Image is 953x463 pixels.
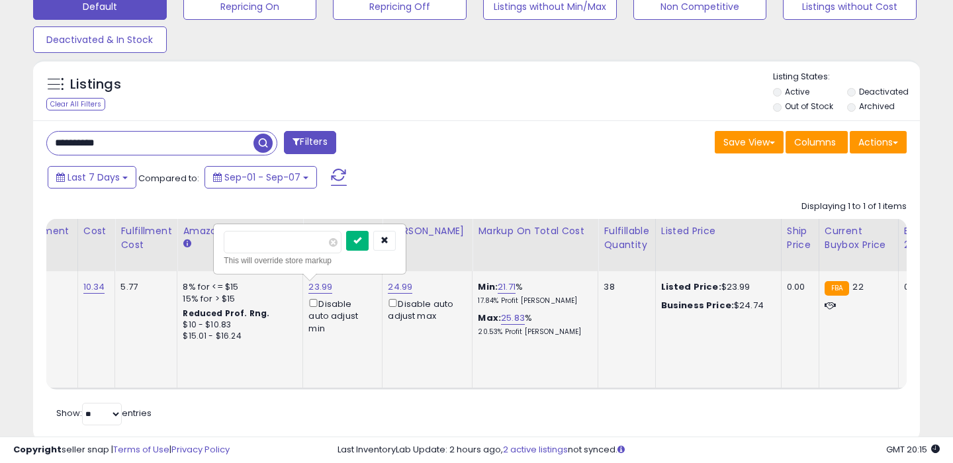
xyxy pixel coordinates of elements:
[661,280,721,293] b: Listed Price:
[859,86,909,97] label: Deactivated
[503,443,568,456] a: 2 active listings
[787,281,809,293] div: 0.00
[478,327,588,337] p: 20.53% Profit [PERSON_NAME]
[604,224,649,252] div: Fulfillable Quantity
[338,444,940,456] div: Last InventoryLab Update: 2 hours ago, not synced.
[83,280,105,294] a: 10.34
[801,200,907,213] div: Displaying 1 to 1 of 1 items
[886,443,940,456] span: 2025-09-16 20:15 GMT
[183,331,293,342] div: $15.01 - $16.24
[794,136,836,149] span: Columns
[661,300,771,312] div: $24.74
[478,280,498,293] b: Min:
[68,171,120,184] span: Last 7 Days
[46,98,105,110] div: Clear All Filters
[183,308,269,319] b: Reduced Prof. Rng.
[785,101,833,112] label: Out of Stock
[171,443,230,456] a: Privacy Policy
[785,86,809,97] label: Active
[183,281,293,293] div: 8% for <= $15
[308,280,332,294] a: 23.99
[204,166,317,189] button: Sep-01 - Sep-07
[850,131,907,153] button: Actions
[661,281,771,293] div: $23.99
[852,280,863,293] span: 22
[715,131,784,153] button: Save View
[478,312,501,324] b: Max:
[183,224,297,238] div: Amazon Fees
[473,219,598,271] th: The percentage added to the cost of goods (COGS) that forms the calculator for Min & Max prices.
[13,444,230,456] div: seller snap | |
[224,254,396,267] div: This will override store markup
[604,281,645,293] div: 38
[183,293,293,305] div: 15% for > $15
[388,280,412,294] a: 24.99
[661,224,776,238] div: Listed Price
[120,224,171,252] div: Fulfillment Cost
[284,131,336,154] button: Filters
[120,281,167,293] div: 5.77
[501,312,525,325] a: 25.83
[478,296,588,306] p: 17.84% Profit [PERSON_NAME]
[904,281,948,293] div: 0%
[48,166,136,189] button: Last 7 Days
[904,224,952,252] div: BB Share 24h.
[388,224,467,238] div: [PERSON_NAME]
[859,101,895,112] label: Archived
[478,224,592,238] div: Markup on Total Cost
[56,407,152,419] span: Show: entries
[113,443,169,456] a: Terms of Use
[70,75,121,94] h5: Listings
[83,224,110,238] div: Cost
[478,281,588,306] div: %
[498,280,516,294] a: 21.71
[825,281,849,296] small: FBA
[183,319,293,331] div: $10 - $10.83
[388,296,462,322] div: Disable auto adjust max
[183,238,191,250] small: Amazon Fees.
[825,224,893,252] div: Current Buybox Price
[33,26,167,53] button: Deactivated & In Stock
[773,71,921,83] p: Listing States:
[224,171,300,184] span: Sep-01 - Sep-07
[308,296,372,335] div: Disable auto adjust min
[787,224,813,252] div: Ship Price
[661,299,734,312] b: Business Price:
[786,131,848,153] button: Columns
[13,443,62,456] strong: Copyright
[138,172,199,185] span: Compared to:
[478,312,588,337] div: %
[18,224,71,238] div: Fulfillment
